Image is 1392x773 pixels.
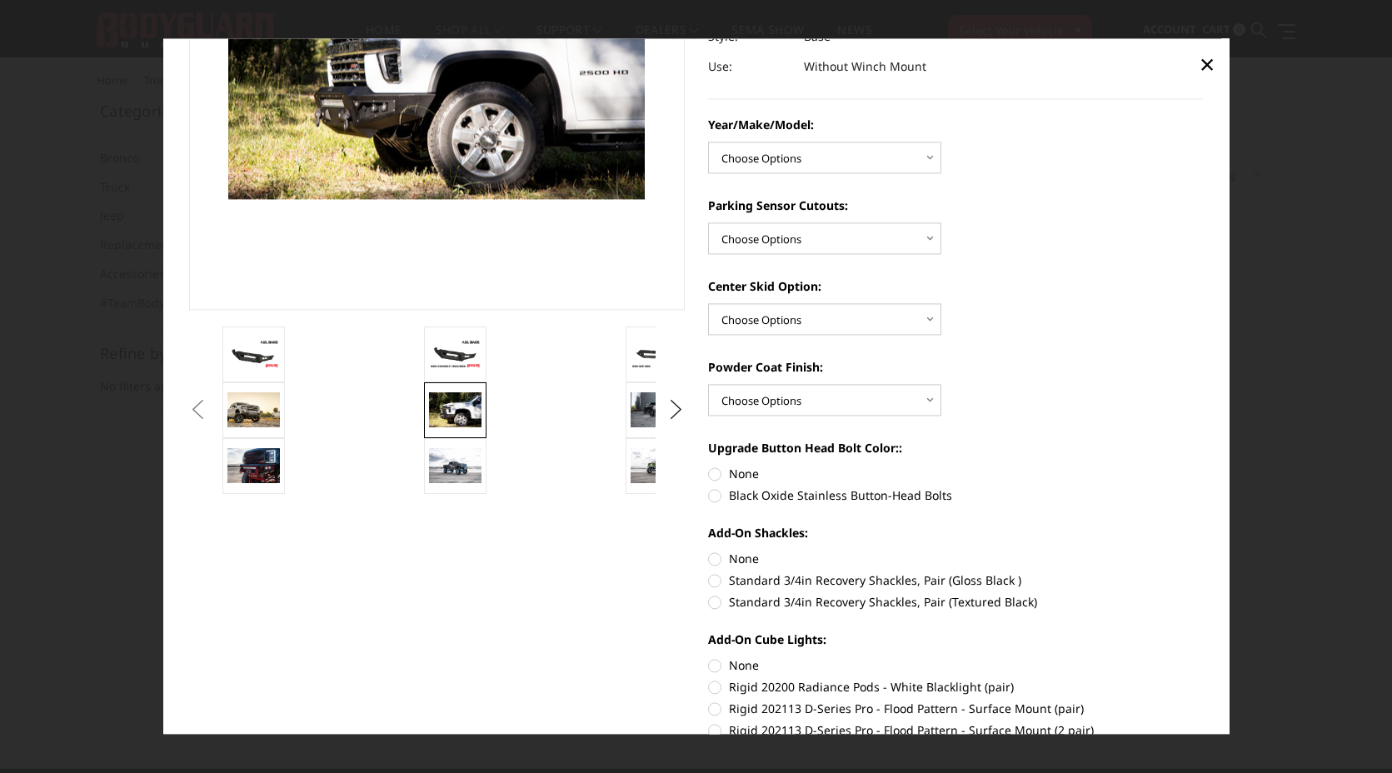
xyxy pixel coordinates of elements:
dt: Use: [708,52,791,82]
button: Next [663,397,688,422]
img: A2L Series - Base Front Bumper (Non Winch) [429,340,481,369]
img: 2020 RAM HD - Available in single light bar configuration only [631,392,683,427]
label: Rigid 202113 D-Series Pro - Flood Pattern - Surface Mount (2 pair) [708,722,1204,740]
label: None [708,466,1204,483]
img: 2020 Chevrolet HD - Compatible with block heater connection [429,392,481,427]
img: A2L Series - Base Front Bumper (Non Winch) [429,449,481,483]
img: 2019 GMC 1500 [227,392,280,428]
label: Standard 3/4in Recovery Shackles, Pair (Gloss Black ) [708,572,1204,590]
label: Powder Coat Finish: [708,359,1204,377]
label: Rigid 20200 Radiance Pods - White Blacklight (pair) [708,679,1204,696]
label: Rigid 202113 D-Series Pro - Flood Pattern - Surface Mount (pair) [708,701,1204,718]
label: None [708,657,1204,675]
img: A2L Series - Base Front Bumper (Non Winch) [227,448,280,483]
dd: Without Winch Mount [804,52,926,82]
label: Add-On Cube Lights: [708,631,1204,649]
img: A2L Series - Base Front Bumper (Non Winch) [631,340,683,369]
label: Black Oxide Stainless Button-Head Bolts [708,487,1204,505]
button: Previous [185,397,210,422]
label: Upgrade Button Head Bolt Color:: [708,440,1204,457]
label: Add-On Shackles: [708,525,1204,542]
label: Center Skid Option: [708,278,1204,296]
label: Year/Make/Model: [708,117,1204,134]
a: Close [1194,51,1220,77]
span: × [1200,46,1215,82]
label: Standard 3/4in Recovery Shackles, Pair (Textured Black) [708,594,1204,611]
img: A2L Series - Base Front Bumper (Non Winch) [631,449,683,484]
label: Parking Sensor Cutouts: [708,197,1204,215]
label: None [708,551,1204,568]
img: A2L Series - Base Front Bumper (Non Winch) [227,340,280,369]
